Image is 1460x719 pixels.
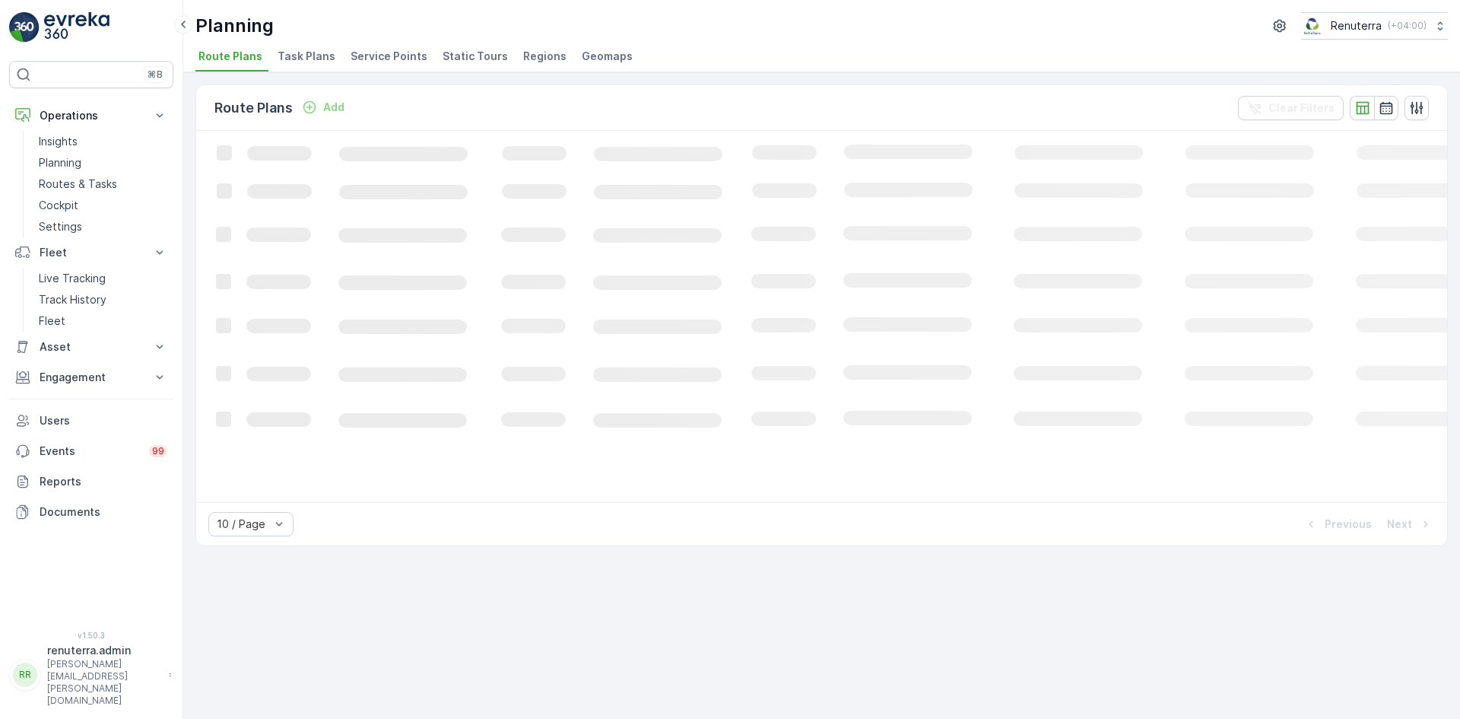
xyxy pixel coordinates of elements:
button: Previous [1302,515,1373,533]
span: v 1.50.3 [9,631,173,640]
button: Clear Filters [1238,96,1344,120]
p: [PERSON_NAME][EMAIL_ADDRESS][PERSON_NAME][DOMAIN_NAME] [47,658,161,707]
p: Users [40,413,167,428]
button: Add [296,98,351,116]
p: Insights [39,134,78,149]
a: Settings [33,216,173,237]
button: Engagement [9,362,173,393]
a: Documents [9,497,173,527]
button: Fleet [9,237,173,268]
p: ⌘B [148,68,163,81]
p: Route Plans [214,97,293,119]
p: Next [1387,517,1412,532]
p: Asset [40,339,143,355]
span: Regions [523,49,567,64]
p: ( +04:00 ) [1388,20,1427,32]
a: Track History [33,289,173,310]
button: Operations [9,100,173,131]
p: Planning [195,14,274,38]
span: Static Tours [443,49,508,64]
p: Cockpit [39,198,78,213]
p: Previous [1325,517,1372,532]
span: Task Plans [278,49,335,64]
a: Fleet [33,310,173,332]
button: RRrenuterra.admin[PERSON_NAME][EMAIL_ADDRESS][PERSON_NAME][DOMAIN_NAME] [9,643,173,707]
span: Route Plans [198,49,262,64]
p: 99 [152,445,164,457]
img: logo [9,12,40,43]
button: Asset [9,332,173,362]
img: Screenshot_2024-07-26_at_13.33.01.png [1301,17,1325,34]
p: Track History [39,292,106,307]
p: renuterra.admin [47,643,161,658]
a: Cockpit [33,195,173,216]
p: Add [323,100,344,115]
a: Reports [9,466,173,497]
span: Service Points [351,49,427,64]
p: Engagement [40,370,143,385]
p: Operations [40,108,143,123]
p: Reports [40,474,167,489]
p: Fleet [40,245,143,260]
p: Routes & Tasks [39,177,117,192]
a: Routes & Tasks [33,173,173,195]
a: Insights [33,131,173,152]
a: Users [9,406,173,436]
p: Fleet [39,313,65,329]
a: Live Tracking [33,268,173,289]
p: Documents [40,504,167,520]
span: Geomaps [582,49,633,64]
p: Settings [39,219,82,234]
img: logo_light-DOdMpM7g.png [44,12,109,43]
p: Renuterra [1331,18,1382,33]
button: Renuterra(+04:00) [1301,12,1448,40]
p: Clear Filters [1268,100,1335,116]
a: Planning [33,152,173,173]
p: Events [40,444,140,459]
button: Next [1385,515,1435,533]
p: Planning [39,155,81,170]
div: RR [13,663,37,687]
p: Live Tracking [39,271,106,286]
a: Events99 [9,436,173,466]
